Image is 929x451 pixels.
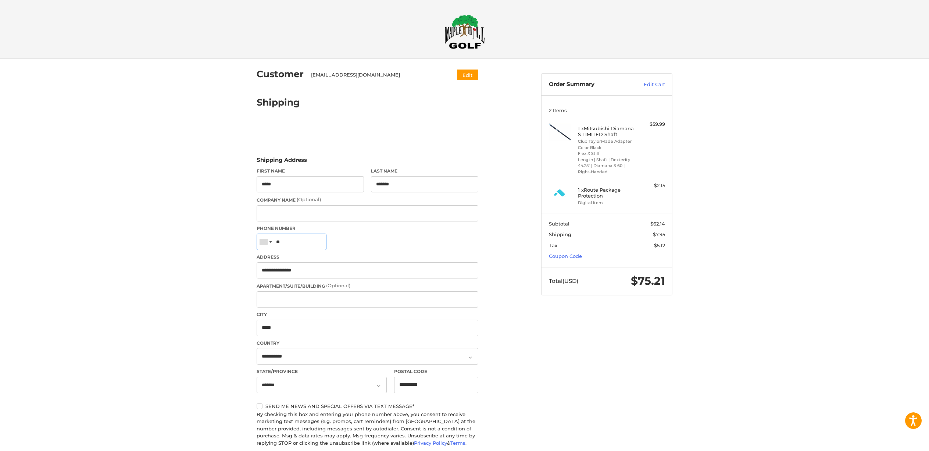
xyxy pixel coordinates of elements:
label: First Name [257,168,364,174]
legend: Shipping Address [257,156,307,168]
small: (Optional) [297,196,321,202]
label: Address [257,254,478,260]
div: [EMAIL_ADDRESS][DOMAIN_NAME] [311,71,443,79]
span: $7.95 [653,231,665,237]
span: $75.21 [631,274,665,288]
li: Length | Shaft | Dexterity 44.25" | Diamana S 60 | Right-Handed [578,157,634,175]
div: By checking this box and entering your phone number above, you consent to receive marketing text ... [257,411,478,447]
button: Edit [457,70,478,80]
span: Tax [549,242,557,248]
a: Coupon Code [549,253,582,259]
h4: 1 x Route Package Protection [578,187,634,199]
span: $5.12 [654,242,665,248]
h3: 2 Items [549,107,665,113]
li: Color Black [578,145,634,151]
a: Edit Cart [628,81,665,88]
span: Total (USD) [549,277,578,284]
div: $2.15 [636,182,665,189]
label: Send me news and special offers via text message* [257,403,478,409]
h3: Order Summary [549,81,628,88]
label: State/Province [257,368,387,375]
label: Company Name [257,196,478,203]
li: Digital Item [578,200,634,206]
span: $62.14 [650,221,665,227]
div: $59.99 [636,121,665,128]
label: Phone Number [257,225,478,232]
label: Apartment/Suite/Building [257,282,478,290]
li: Club TaylorMade Adapter [578,138,634,145]
label: City [257,311,478,318]
a: Terms [450,440,465,446]
small: (Optional) [326,283,350,288]
span: Subtotal [549,221,569,227]
a: Privacy Policy [414,440,447,446]
h2: Shipping [257,97,300,108]
h2: Customer [257,68,304,80]
span: Shipping [549,231,571,237]
label: Last Name [371,168,478,174]
li: Flex X Stiff [578,150,634,157]
label: Country [257,340,478,347]
label: Postal Code [394,368,479,375]
img: Maple Hill Golf [444,14,485,49]
h4: 1 x Mitsubishi Diamana S LIMITED Shaft [578,125,634,138]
